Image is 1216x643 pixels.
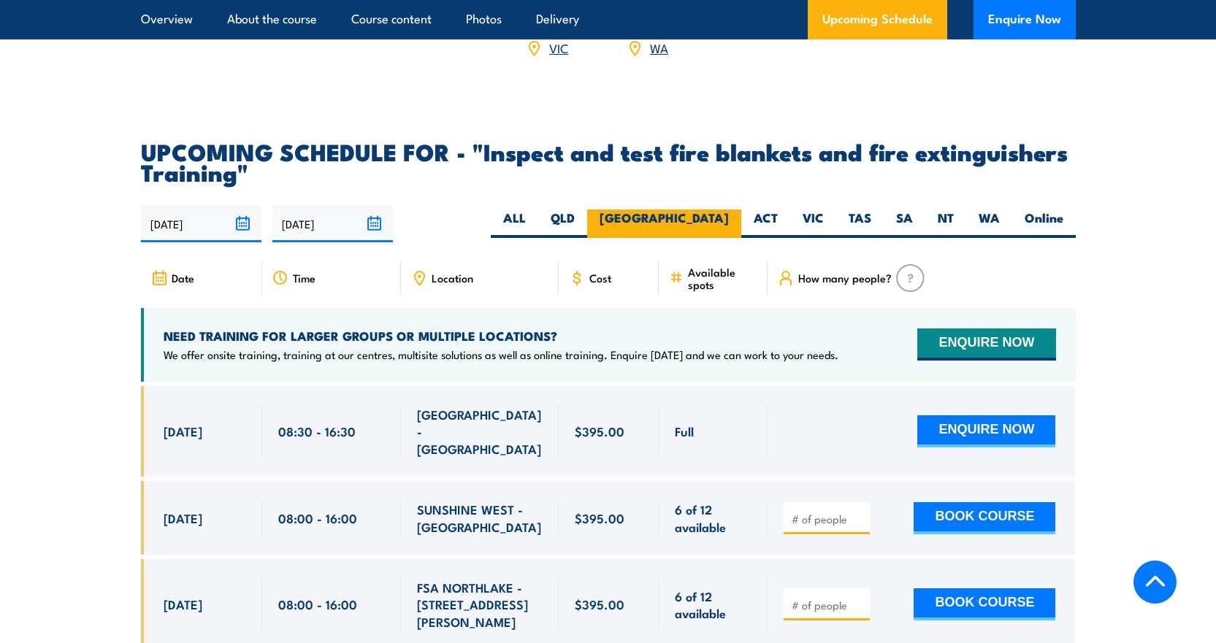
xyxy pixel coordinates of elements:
[164,328,838,344] h4: NEED TRAINING FOR LARGER GROUPS OR MULTIPLE LOCATIONS?
[575,596,624,612] span: $395.00
[575,423,624,439] span: $395.00
[417,579,543,630] span: FSA NORTHLAKE - [STREET_ADDRESS][PERSON_NAME]
[917,328,1055,361] button: ENQUIRE NOW
[278,423,356,439] span: 08:30 - 16:30
[1012,209,1076,238] label: Online
[141,205,261,242] input: From date
[293,272,316,284] span: Time
[491,209,538,238] label: ALL
[432,272,473,284] span: Location
[675,588,752,622] span: 6 of 12 available
[792,598,865,612] input: # of people
[278,509,357,526] span: 08:00 - 16:00
[164,509,202,526] span: [DATE]
[917,415,1055,447] button: ENQUIRE NOW
[172,272,194,284] span: Date
[884,209,925,238] label: SA
[688,266,757,290] span: Available spots
[741,209,790,238] label: ACT
[589,272,611,284] span: Cost
[417,406,543,457] span: [GEOGRAPHIC_DATA] - [GEOGRAPHIC_DATA]
[164,596,202,612] span: [DATE]
[164,423,202,439] span: [DATE]
[836,209,884,238] label: TAS
[587,209,741,238] label: [GEOGRAPHIC_DATA]
[914,588,1055,620] button: BOOK COURSE
[792,512,865,526] input: # of people
[675,501,752,535] span: 6 of 12 available
[914,502,1055,534] button: BOOK COURSE
[925,209,966,238] label: NT
[675,423,694,439] span: Full
[549,39,568,56] a: VIC
[538,209,587,238] label: QLD
[650,39,668,56] a: WA
[164,347,838,362] p: We offer onsite training, training at our centres, multisite solutions as well as online training...
[272,205,393,242] input: To date
[790,209,836,238] label: VIC
[417,501,543,535] span: SUNSHINE WEST - [GEOGRAPHIC_DATA]
[575,509,624,526] span: $395.00
[141,141,1076,182] h2: UPCOMING SCHEDULE FOR - "Inspect and test fire blankets and fire extinguishers Training"
[966,209,1012,238] label: WA
[278,596,357,612] span: 08:00 - 16:00
[798,272,892,284] span: How many people?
